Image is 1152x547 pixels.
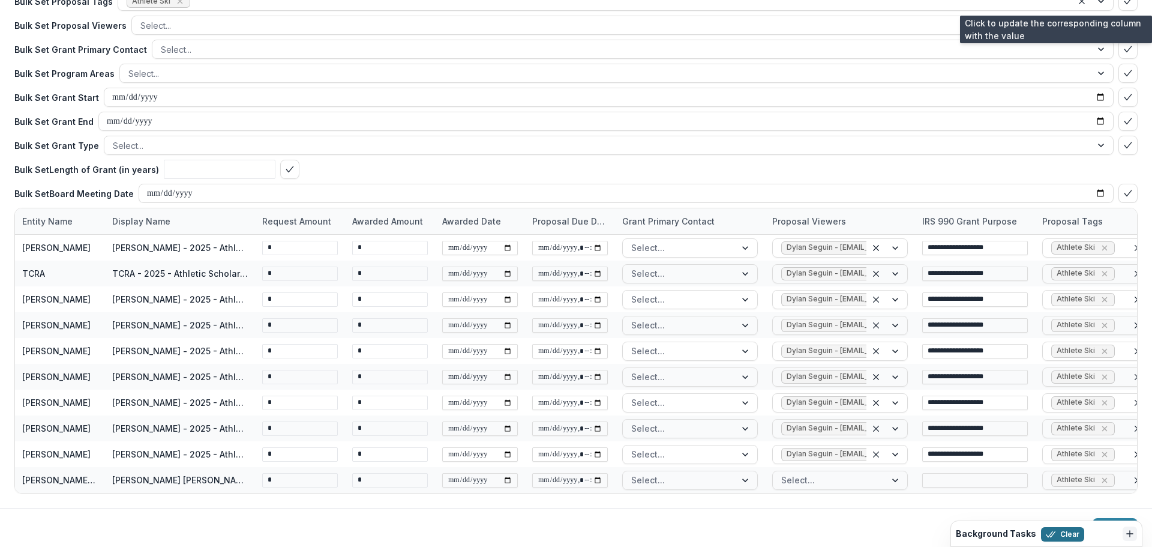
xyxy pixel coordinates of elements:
[1057,321,1095,329] span: Athlete Ski
[1099,474,1111,486] div: Remove Athlete Ski
[105,215,178,228] div: Display Name
[1118,112,1138,131] button: bulk-confirm-option
[1130,344,1145,358] div: Clear selected options
[787,424,966,432] span: Dylan Seguin - [EMAIL_ADDRESS][DOMAIN_NAME]
[15,208,105,234] div: Entity Name
[956,529,1036,539] h2: Background Tasks
[1118,88,1138,107] button: bulk-confirm-option
[22,267,45,280] div: TCRA
[105,208,255,234] div: Display Name
[1099,242,1111,254] div: Remove Athlete Ski
[1130,241,1145,255] div: Clear selected options
[1099,423,1111,435] div: Remove Athlete Ski
[615,215,722,228] div: Grant Primary Contact
[1099,345,1111,357] div: Remove Athlete Ski
[1099,371,1111,383] div: Remove Athlete Ski
[1099,449,1111,461] div: Remove Athlete Ski
[525,215,615,228] div: Proposal Due Date
[1118,136,1138,155] button: bulk-confirm-option
[869,370,883,384] div: Clear selected options
[787,295,966,303] span: Dylan Seguin - [EMAIL_ADDRESS][DOMAIN_NAME]
[1130,422,1145,436] div: Clear selected options
[435,208,525,234] div: Awarded Date
[1057,372,1095,381] span: Athlete Ski
[345,215,430,228] div: Awarded Amount
[112,345,248,357] div: [PERSON_NAME] - 2025 - Athletic Scholarship Program
[869,422,883,436] div: Clear selected options
[615,208,765,234] div: Grant Primary Contact
[915,208,1035,234] div: IRS 990 Grant Purpose
[787,450,966,458] span: Dylan Seguin - [EMAIL_ADDRESS][DOMAIN_NAME]
[525,208,615,234] div: Proposal Due Date
[1040,518,1085,537] button: Cancel
[22,422,91,435] div: [PERSON_NAME]
[1099,268,1111,280] div: Remove Athlete Ski
[1130,292,1145,307] div: Clear selected options
[22,345,91,357] div: [PERSON_NAME]
[280,160,299,179] button: bulk-confirm-option
[1118,40,1138,59] button: bulk-confirm-option
[787,243,966,252] span: Dylan Seguin - [EMAIL_ADDRESS][DOMAIN_NAME]
[435,215,508,228] div: Awarded Date
[22,241,91,254] div: [PERSON_NAME]
[22,319,91,331] div: [PERSON_NAME]
[1041,527,1084,542] button: Clear
[112,474,248,486] div: [PERSON_NAME] [PERSON_NAME] (AJ) Hurt - 2025 - Athletic Scholarship Program
[1130,473,1145,488] div: Clear selected options
[1057,243,1095,252] span: Athlete Ski
[1099,319,1111,331] div: Remove Athlete Ski
[112,422,248,435] div: [PERSON_NAME] - 2025 - Athletic Scholarship Program
[112,448,248,461] div: [PERSON_NAME] - 2025 - Athletic Scholarship Program
[787,321,966,329] span: Dylan Seguin - [EMAIL_ADDRESS][DOMAIN_NAME]
[262,215,331,228] p: Request Amount
[255,208,345,234] div: Request Amount
[1099,397,1111,409] div: Remove Athlete Ski
[1130,318,1145,333] div: Clear selected options
[14,163,159,176] p: Bulk Set Length of Grant (in years)
[869,318,883,333] div: Clear selected options
[14,19,127,32] p: Bulk Set Proposal Viewers
[787,346,966,355] span: Dylan Seguin - [EMAIL_ADDRESS][DOMAIN_NAME]
[787,269,966,277] span: Dylan Seguin - [EMAIL_ADDRESS][DOMAIN_NAME]
[787,372,966,381] span: Dylan Seguin - [EMAIL_ADDRESS][DOMAIN_NAME]
[22,474,98,486] div: [PERSON_NAME] [PERSON_NAME] ([PERSON_NAME]
[869,344,883,358] div: Clear selected options
[1118,16,1138,35] button: bulk-confirm-option
[1093,518,1138,537] button: Update
[112,293,248,306] div: [PERSON_NAME] - 2025 - Athletic Scholarship Program
[765,208,915,234] div: Proposal Viewers
[14,187,134,200] p: Bulk Set Board Meeting Date
[14,115,94,128] p: Bulk Set Grant End
[112,267,248,280] div: TCRA - 2025 - Athletic Scholarship Program
[1130,267,1145,281] div: Clear selected options
[112,370,248,383] div: [PERSON_NAME] - 2025 - Athletic Scholarship Program
[869,292,883,307] div: Clear selected options
[1118,184,1138,203] button: bulk-confirm-option
[14,139,99,152] p: Bulk Set Grant Type
[1057,450,1095,458] span: Athlete Ski
[1057,476,1095,484] span: Athlete Ski
[14,91,99,104] p: Bulk Set Grant Start
[345,208,435,234] div: Awarded Amount
[112,319,248,331] div: [PERSON_NAME] - 2025 - Athletic Scholarship Program
[869,241,883,255] div: Clear selected options
[869,447,883,462] div: Clear selected options
[787,398,966,406] span: Dylan Seguin - [EMAIL_ADDRESS][DOMAIN_NAME]
[1057,398,1095,406] span: Athlete Ski
[14,67,115,80] p: Bulk Set Program Areas
[112,396,248,409] div: [PERSON_NAME] - 2025 - Athletic Scholarship Program
[1035,215,1110,228] div: Proposal Tags
[22,396,91,409] div: [PERSON_NAME]
[915,215,1024,228] div: IRS 990 Grant Purpose
[1118,64,1138,83] button: bulk-confirm-option
[1130,447,1145,462] div: Clear selected options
